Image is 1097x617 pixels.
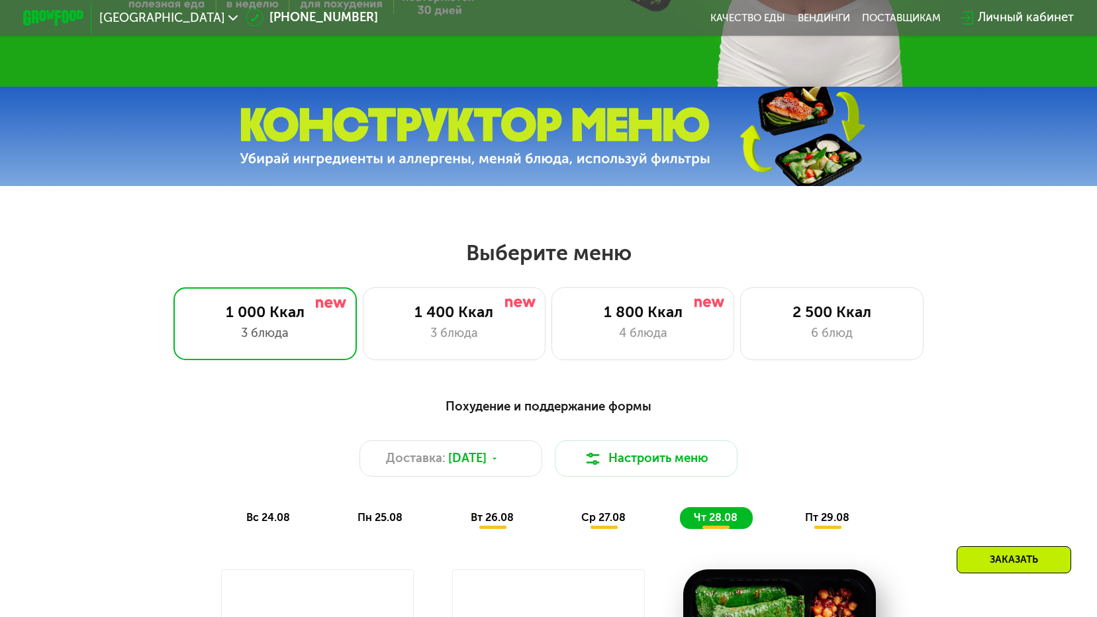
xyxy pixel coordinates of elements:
[555,440,738,477] button: Настроить меню
[99,12,225,24] span: [GEOGRAPHIC_DATA]
[710,12,785,24] a: Качество еды
[97,397,999,416] div: Похудение и поддержание формы
[448,450,487,468] span: [DATE]
[379,303,530,322] div: 1 400 Ккал
[978,9,1074,27] div: Личный кабинет
[386,450,446,468] span: Доставка:
[862,12,941,24] div: поставщикам
[567,324,718,343] div: 4 блюда
[49,240,1049,266] h2: Выберите меню
[189,303,340,322] div: 1 000 Ккал
[756,303,907,322] div: 2 500 Ккал
[379,324,530,343] div: 3 блюда
[246,9,379,27] a: [PHONE_NUMBER]
[756,324,907,343] div: 6 блюд
[246,511,290,524] span: вс 24.08
[694,511,738,524] span: чт 28.08
[798,12,850,24] a: Вендинги
[805,511,849,524] span: пт 29.08
[581,511,626,524] span: ср 27.08
[957,546,1071,573] div: Заказать
[358,511,403,524] span: пн 25.08
[567,303,718,322] div: 1 800 Ккал
[189,324,340,343] div: 3 блюда
[471,511,514,524] span: вт 26.08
